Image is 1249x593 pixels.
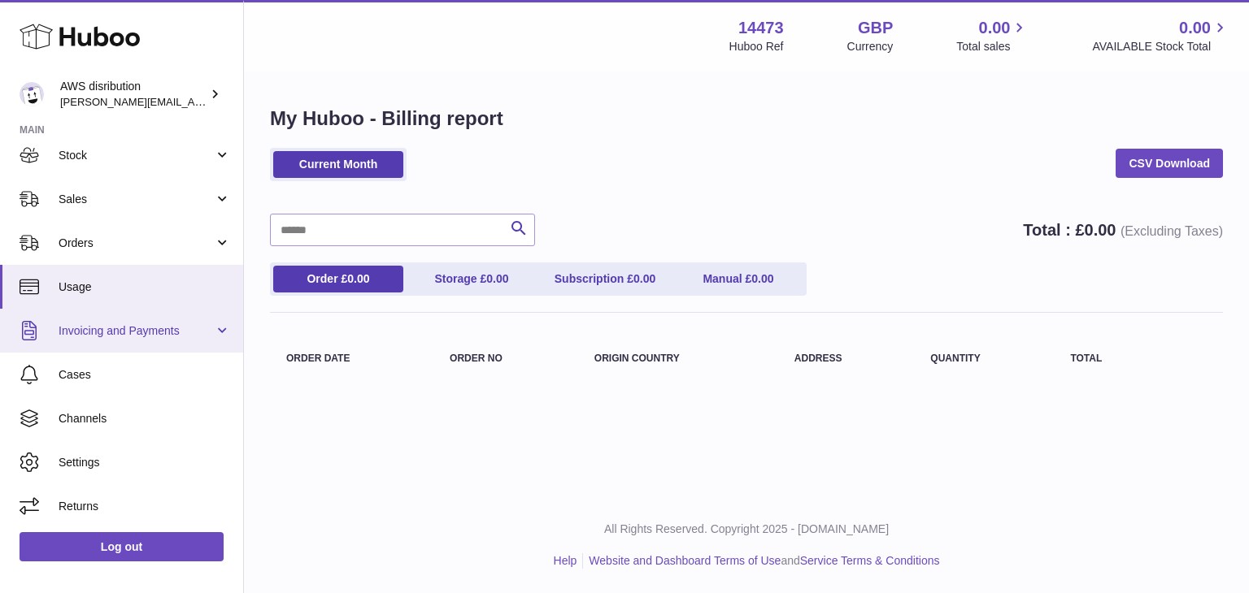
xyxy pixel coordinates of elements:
span: 0.00 [633,272,655,285]
span: Invoicing and Payments [59,323,214,339]
h1: My Huboo - Billing report [270,106,1223,132]
strong: Total : £ [1023,221,1223,239]
a: Website and Dashboard Terms of Use [589,554,781,567]
a: Manual £0.00 [673,266,803,292]
th: Origin Country [578,337,778,380]
div: AWS disribution [60,79,207,110]
strong: GBP [858,17,893,39]
span: Orders [59,236,214,251]
img: jithu.k@awsdistribution.com [20,82,44,106]
span: 0.00 [979,17,1011,39]
span: 0.00 [1085,221,1116,239]
a: 0.00 AVAILABLE Stock Total [1092,17,1229,54]
a: 0.00 Total sales [956,17,1029,54]
span: Total sales [956,39,1029,54]
span: Returns [59,499,231,514]
th: Order Date [270,337,433,380]
span: 0.00 [486,272,508,285]
span: 0.00 [751,272,773,285]
th: Order no [433,337,578,380]
th: Quantity [914,337,1054,380]
p: All Rights Reserved. Copyright 2025 - [DOMAIN_NAME] [257,522,1236,537]
th: Address [778,337,915,380]
a: Subscription £0.00 [540,266,670,292]
span: Settings [59,455,231,470]
div: Currency [847,39,894,54]
a: Log out [20,532,224,561]
li: and [583,553,939,569]
a: Storage £0.00 [407,266,537,292]
a: CSV Download [1116,149,1223,178]
strong: 14473 [738,17,784,39]
span: Sales [59,192,214,207]
span: Stock [59,148,214,163]
span: 0.00 [347,272,369,285]
span: Usage [59,279,231,295]
span: [PERSON_NAME][EMAIL_ADDRESS][DOMAIN_NAME] [60,95,326,108]
div: Huboo Ref [729,39,784,54]
a: Order £0.00 [273,266,403,292]
span: (Excluding Taxes) [1121,224,1223,238]
span: AVAILABLE Stock Total [1092,39,1229,54]
a: Current Month [273,151,403,178]
span: Channels [59,411,231,426]
a: Help [554,554,577,567]
span: 0.00 [1179,17,1211,39]
a: Service Terms & Conditions [800,554,940,567]
th: Total [1054,337,1163,380]
span: Cases [59,367,231,383]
